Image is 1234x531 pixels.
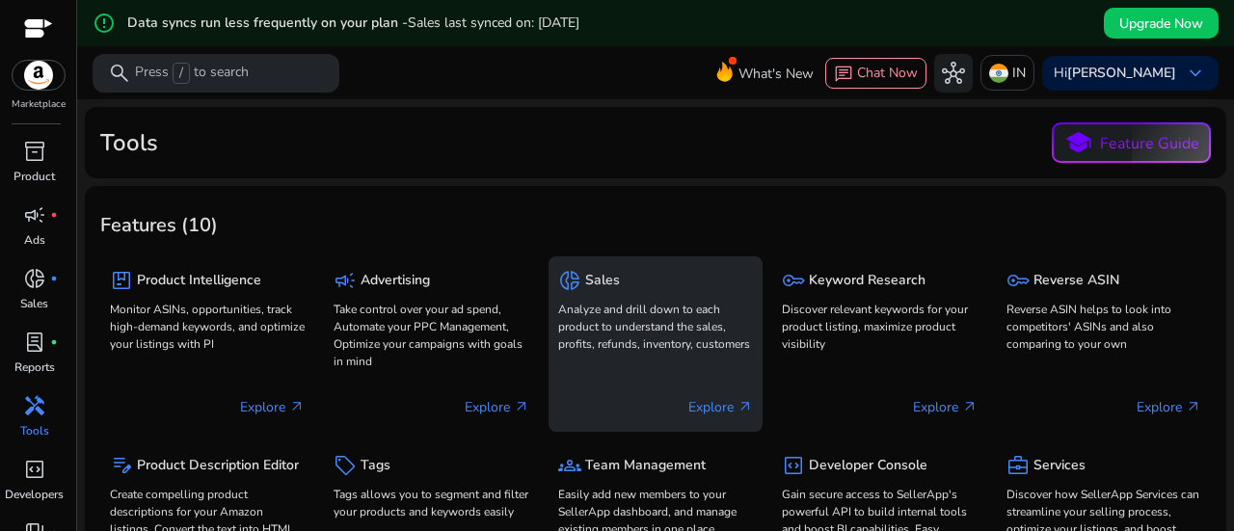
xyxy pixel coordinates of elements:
p: Tools [20,422,49,439]
p: Feature Guide [1100,132,1199,155]
span: Upgrade Now [1119,13,1203,34]
span: Chat Now [857,64,918,82]
p: IN [1012,56,1026,90]
p: Sales [20,295,48,312]
span: handyman [23,394,46,417]
h5: Developer Console [809,458,927,474]
h5: Sales [585,273,620,289]
p: Explore [688,397,753,417]
h2: Tools [100,129,158,157]
b: [PERSON_NAME] [1067,64,1176,82]
span: package [110,269,133,292]
span: business_center [1006,454,1030,477]
h5: Keyword Research [809,273,925,289]
span: hub [942,62,965,85]
p: Tags allows you to segment and filter your products and keywords easily [334,486,528,520]
span: arrow_outward [738,399,753,414]
p: Press to search [135,63,249,84]
span: arrow_outward [289,399,305,414]
span: arrow_outward [514,399,529,414]
span: chat [834,65,853,84]
span: keyboard_arrow_down [1184,62,1207,85]
p: Hi [1054,66,1176,80]
span: fiber_manual_record [50,338,58,346]
p: Reports [14,358,55,376]
span: search [108,62,131,85]
span: edit_note [110,454,133,477]
h5: Reverse ASIN [1033,273,1119,289]
span: inventory_2 [23,140,46,163]
h5: Product Intelligence [137,273,261,289]
span: fiber_manual_record [50,211,58,219]
span: code_blocks [23,458,46,481]
p: Monitor ASINs, opportunities, track high-demand keywords, and optimize your listings with PI [110,301,305,353]
p: Take control over your ad spend, Automate your PPC Management, Optimize your campaigns with goals... [334,301,528,370]
span: key [782,269,805,292]
p: Analyze and drill down to each product to understand the sales, profits, refunds, inventory, cust... [558,301,753,353]
mat-icon: error_outline [93,12,116,35]
h5: Services [1033,458,1086,474]
span: donut_small [23,267,46,290]
span: arrow_outward [1186,399,1201,414]
span: donut_small [558,269,581,292]
p: Explore [913,397,978,417]
span: / [173,63,190,84]
button: Upgrade Now [1104,8,1219,39]
button: chatChat Now [825,58,926,89]
h5: Data syncs run less frequently on your plan - [127,15,579,32]
span: campaign [23,203,46,226]
button: hub [934,54,973,93]
h5: Team Management [585,458,706,474]
button: schoolFeature Guide [1052,122,1211,163]
h5: Tags [361,458,390,474]
h3: Features (10) [100,214,218,237]
span: code_blocks [782,454,805,477]
span: arrow_outward [962,399,978,414]
p: Ads [24,231,45,249]
p: Explore [1137,397,1201,417]
span: sell [334,454,357,477]
p: Product [13,168,55,185]
span: key [1006,269,1030,292]
span: school [1064,129,1092,157]
p: Explore [465,397,529,417]
p: Developers [5,486,64,503]
h5: Product Description Editor [137,458,299,474]
img: in.svg [989,64,1008,83]
p: Discover relevant keywords for your product listing, maximize product visibility [782,301,977,353]
span: campaign [334,269,357,292]
span: What's New [738,57,814,91]
span: fiber_manual_record [50,275,58,282]
img: amazon.svg [13,61,65,90]
span: Sales last synced on: [DATE] [408,13,579,32]
p: Marketplace [12,97,66,112]
p: Reverse ASIN helps to look into competitors' ASINs and also comparing to your own [1006,301,1201,353]
span: lab_profile [23,331,46,354]
p: Explore [240,397,305,417]
span: groups [558,454,581,477]
h5: Advertising [361,273,430,289]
